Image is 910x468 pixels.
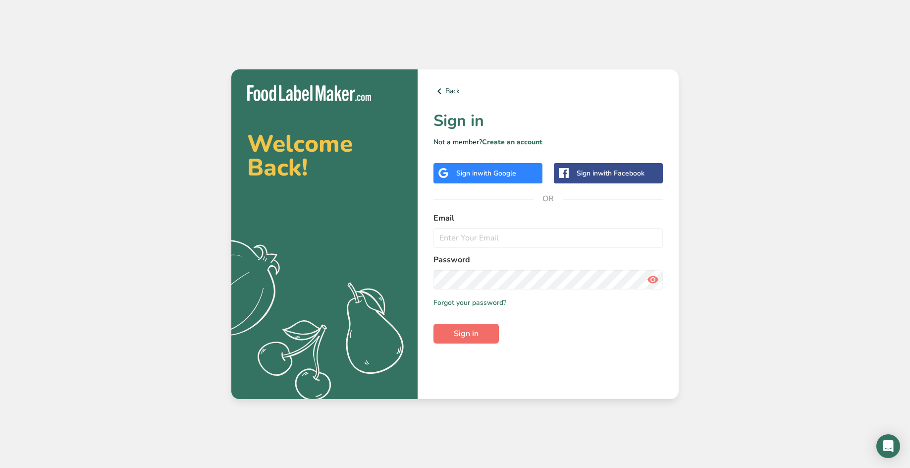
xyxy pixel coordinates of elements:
[433,228,663,248] input: Enter Your Email
[247,85,371,102] img: Food Label Maker
[478,169,516,178] span: with Google
[433,109,663,133] h1: Sign in
[433,212,663,224] label: Email
[456,168,516,178] div: Sign in
[598,169,644,178] span: with Facebook
[433,324,499,344] button: Sign in
[247,132,402,179] h2: Welcome Back!
[433,254,663,266] label: Password
[433,137,663,147] p: Not a member?
[433,85,663,97] a: Back
[534,184,563,214] span: OR
[454,328,479,340] span: Sign in
[433,297,506,308] a: Forgot your password?
[876,434,900,458] div: Open Intercom Messenger
[482,137,542,147] a: Create an account
[577,168,644,178] div: Sign in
